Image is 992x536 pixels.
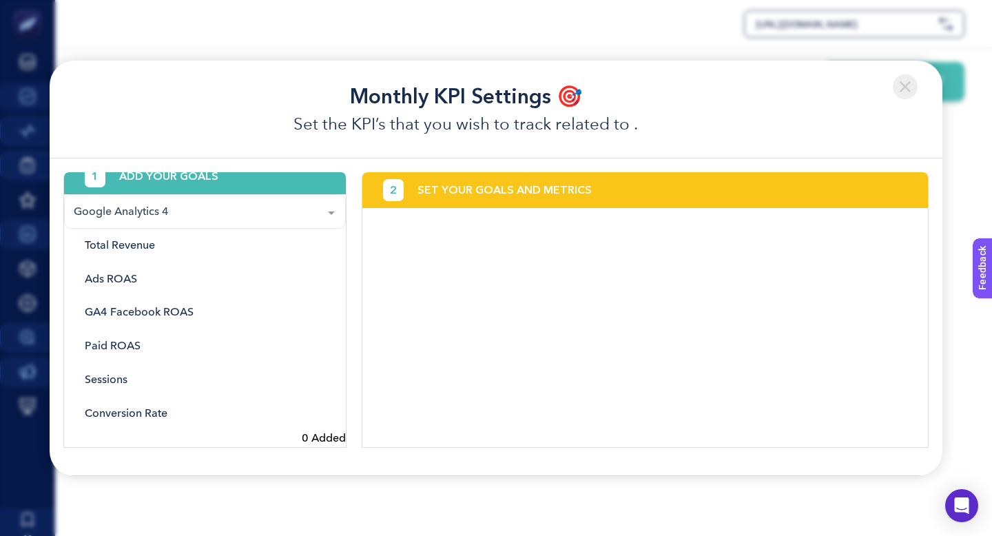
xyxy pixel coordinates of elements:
h1: Monthly KPI Settings 🎯 [63,81,868,112]
h3: Set the KPI’s that you wish to track related to . [63,112,868,137]
span: Google Analytics 4 [70,205,318,218]
span: ADD YOUR GOALS [119,168,218,185]
img: Close [893,74,918,99]
span: 0 Added [302,430,346,446]
div: Open Intercom Messenger [945,489,978,522]
span: Conversion Rate [85,405,167,422]
span: Total Revenue [85,237,155,254]
span: Sessions [85,371,127,388]
span: Paid ROAS [85,338,141,354]
span: Feedback [8,4,52,15]
span: GA4 Facebook ROAS [85,304,194,320]
span: Ads ROAS [85,271,137,287]
span: 2 [383,179,404,201]
span: SET YOUR GOALS AND METRICS [417,182,592,198]
span: 1 [85,165,105,187]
